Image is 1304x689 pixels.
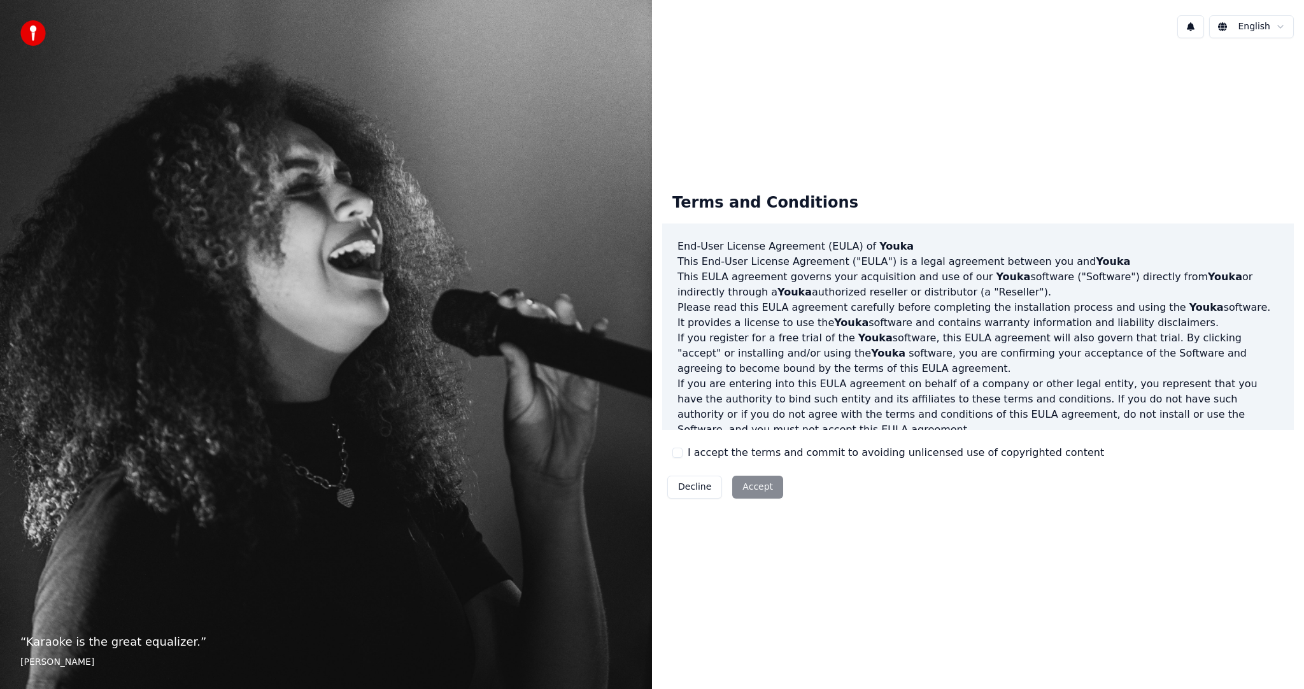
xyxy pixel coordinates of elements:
[688,445,1104,460] label: I accept the terms and commit to avoiding unlicensed use of copyrighted content
[667,476,722,499] button: Decline
[677,330,1279,376] p: If you register for a free trial of the software, this EULA agreement will also govern that trial...
[777,286,812,298] span: Youka
[996,271,1030,283] span: Youka
[1096,255,1130,267] span: Youka
[834,316,868,329] span: Youka
[20,633,632,651] p: “ Karaoke is the great equalizer. ”
[871,347,905,359] span: Youka
[677,376,1279,437] p: If you are entering into this EULA agreement on behalf of a company or other legal entity, you re...
[677,269,1279,300] p: This EULA agreement governs your acquisition and use of our software ("Software") directly from o...
[858,332,893,344] span: Youka
[677,300,1279,330] p: Please read this EULA agreement carefully before completing the installation process and using th...
[1208,271,1242,283] span: Youka
[677,239,1279,254] h3: End-User License Agreement (EULA) of
[677,254,1279,269] p: This End-User License Agreement ("EULA") is a legal agreement between you and
[879,240,914,252] span: Youka
[1189,301,1224,313] span: Youka
[20,20,46,46] img: youka
[662,183,868,224] div: Terms and Conditions
[20,656,632,669] footer: [PERSON_NAME]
